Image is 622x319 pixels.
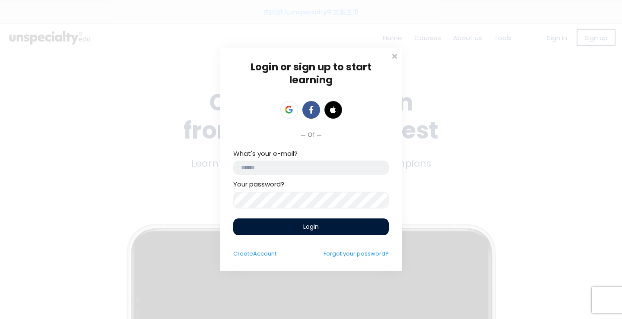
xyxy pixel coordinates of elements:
[324,250,389,258] a: Forgot your password?
[308,129,315,140] span: or
[233,250,276,258] a: CreateAccount
[251,60,371,87] span: Login or sign up to start learning
[303,222,319,231] span: Login
[253,250,276,258] span: Account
